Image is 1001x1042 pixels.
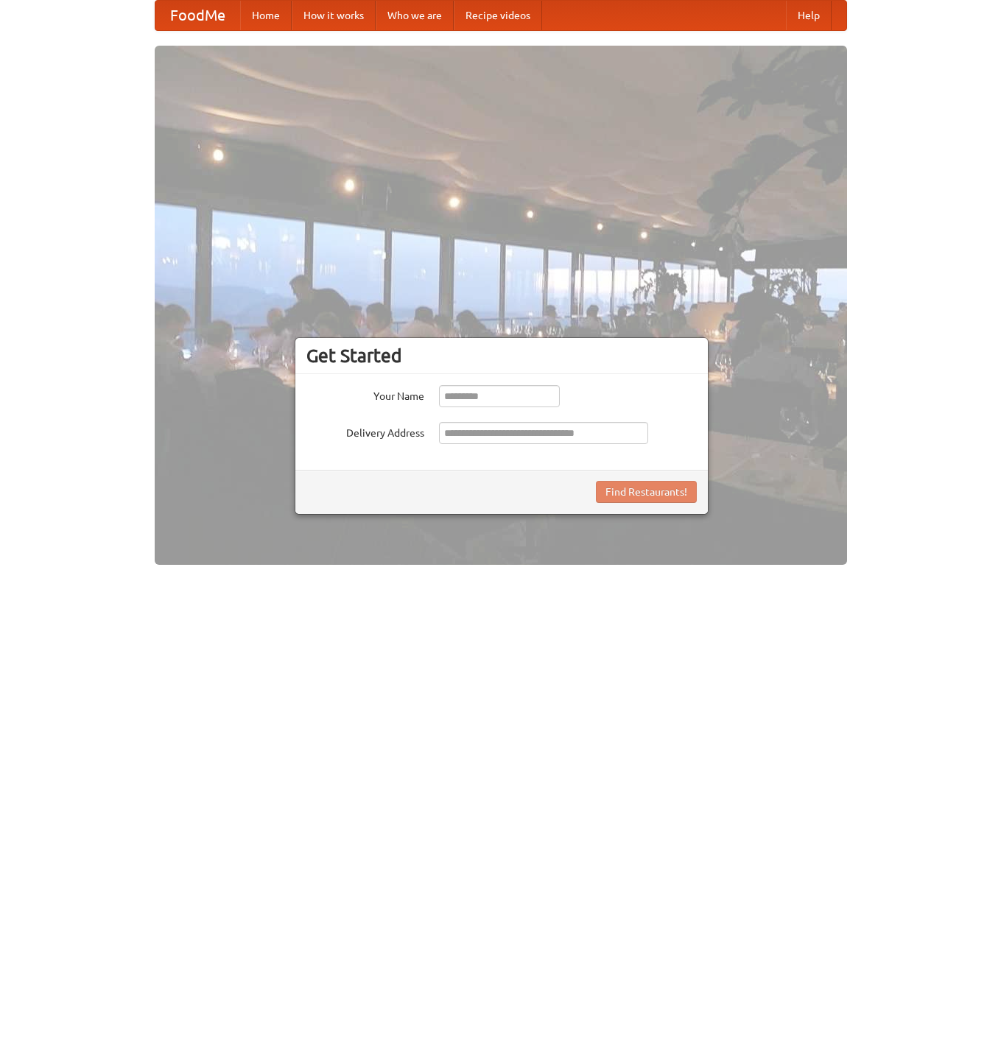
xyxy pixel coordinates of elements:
[306,385,424,404] label: Your Name
[596,481,697,503] button: Find Restaurants!
[292,1,376,30] a: How it works
[240,1,292,30] a: Home
[376,1,454,30] a: Who we are
[786,1,832,30] a: Help
[454,1,542,30] a: Recipe videos
[306,345,697,367] h3: Get Started
[155,1,240,30] a: FoodMe
[306,422,424,440] label: Delivery Address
